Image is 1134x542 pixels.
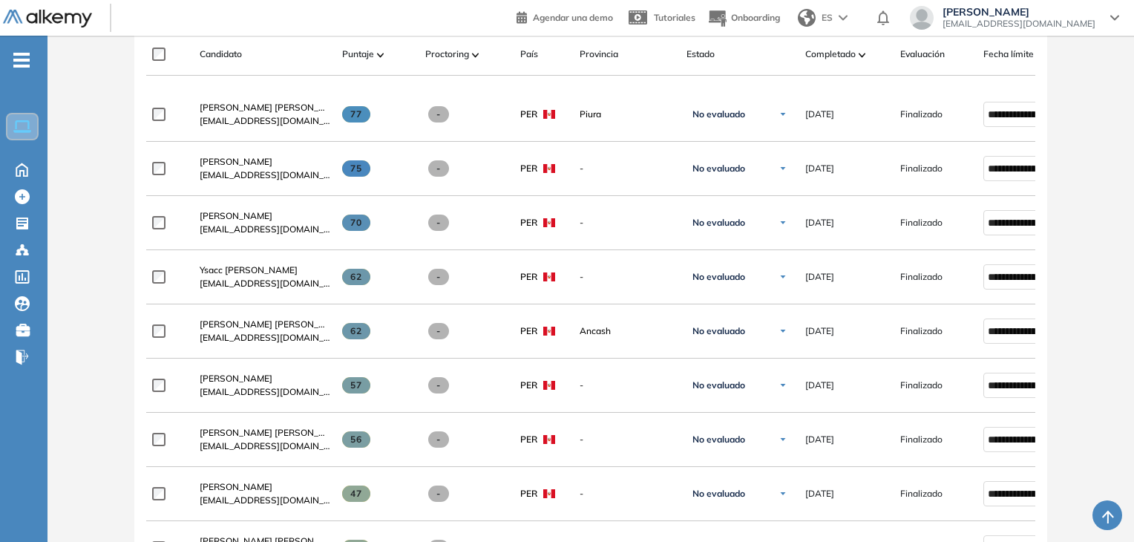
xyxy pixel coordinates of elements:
[900,216,943,229] span: Finalizado
[200,155,330,169] a: [PERSON_NAME]
[428,323,450,339] span: -
[200,169,330,182] span: [EMAIL_ADDRESS][DOMAIN_NAME]
[200,319,347,330] span: [PERSON_NAME] [PERSON_NAME]
[580,108,675,121] span: Piura
[543,435,555,444] img: PER
[13,59,30,62] i: -
[707,2,780,34] button: Onboarding
[342,215,371,231] span: 70
[900,48,945,61] span: Evaluación
[900,487,943,500] span: Finalizado
[692,217,745,229] span: No evaluado
[428,431,450,448] span: -
[200,48,242,61] span: Candidato
[543,327,555,336] img: PER
[342,486,371,502] span: 47
[200,494,330,507] span: [EMAIL_ADDRESS][DOMAIN_NAME]
[543,489,555,498] img: PER
[342,106,371,123] span: 77
[200,264,330,277] a: Ysacc [PERSON_NAME]
[779,272,787,281] img: Ícono de flecha
[428,160,450,177] span: -
[200,209,330,223] a: [PERSON_NAME]
[342,377,371,394] span: 57
[900,162,943,175] span: Finalizado
[692,271,745,283] span: No evaluado
[200,426,330,440] a: [PERSON_NAME] [PERSON_NAME]
[805,270,834,284] span: [DATE]
[900,108,943,121] span: Finalizado
[200,481,272,492] span: [PERSON_NAME]
[428,106,450,123] span: -
[779,164,787,173] img: Ícono de flecha
[805,324,834,338] span: [DATE]
[428,215,450,231] span: -
[520,270,537,284] span: PER
[520,433,537,446] span: PER
[200,373,272,384] span: [PERSON_NAME]
[692,108,745,120] span: No evaluado
[580,433,675,446] span: -
[200,385,330,399] span: [EMAIL_ADDRESS][DOMAIN_NAME]
[200,210,272,221] span: [PERSON_NAME]
[580,270,675,284] span: -
[428,377,450,394] span: -
[692,325,745,337] span: No evaluado
[200,372,330,385] a: [PERSON_NAME]
[543,272,555,281] img: PER
[900,433,943,446] span: Finalizado
[425,48,469,61] span: Proctoring
[822,11,833,25] span: ES
[200,156,272,167] span: [PERSON_NAME]
[779,489,787,498] img: Ícono de flecha
[200,114,330,128] span: [EMAIL_ADDRESS][DOMAIN_NAME]
[805,216,834,229] span: [DATE]
[377,53,384,57] img: [missing "en.ARROW_ALT" translation]
[520,487,537,500] span: PER
[200,101,330,114] a: [PERSON_NAME] [PERSON_NAME] Yacila
[692,488,745,500] span: No evaluado
[580,379,675,392] span: -
[692,434,745,445] span: No evaluado
[692,163,745,174] span: No evaluado
[805,379,834,392] span: [DATE]
[200,440,330,453] span: [EMAIL_ADDRESS][DOMAIN_NAME]
[200,331,330,345] span: [EMAIL_ADDRESS][DOMAIN_NAME]
[428,486,450,502] span: -
[200,480,330,494] a: [PERSON_NAME]
[580,324,675,338] span: Ancash
[517,7,613,25] a: Agendar una demo
[342,323,371,339] span: 62
[779,381,787,390] img: Ícono de flecha
[342,160,371,177] span: 75
[580,487,675,500] span: -
[200,223,330,236] span: [EMAIL_ADDRESS][DOMAIN_NAME]
[900,324,943,338] span: Finalizado
[943,18,1095,30] span: [EMAIL_ADDRESS][DOMAIN_NAME]
[983,48,1034,61] span: Fecha límite
[200,277,330,290] span: [EMAIL_ADDRESS][DOMAIN_NAME]
[692,379,745,391] span: No evaluado
[805,48,856,61] span: Completado
[654,12,695,23] span: Tutoriales
[543,164,555,173] img: PER
[580,216,675,229] span: -
[520,379,537,392] span: PER
[520,324,537,338] span: PER
[342,269,371,285] span: 62
[779,218,787,227] img: Ícono de flecha
[200,102,373,113] span: [PERSON_NAME] [PERSON_NAME] Yacila
[779,327,787,336] img: Ícono de flecha
[779,110,787,119] img: Ícono de flecha
[805,433,834,446] span: [DATE]
[943,6,1095,18] span: [PERSON_NAME]
[731,12,780,23] span: Onboarding
[805,108,834,121] span: [DATE]
[543,218,555,227] img: PER
[859,53,866,57] img: [missing "en.ARROW_ALT" translation]
[533,12,613,23] span: Agendar una demo
[543,381,555,390] img: PER
[580,162,675,175] span: -
[520,216,537,229] span: PER
[686,48,715,61] span: Estado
